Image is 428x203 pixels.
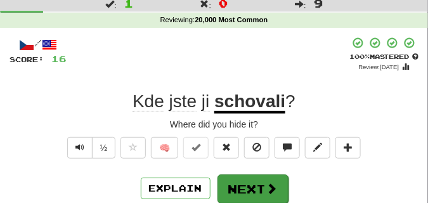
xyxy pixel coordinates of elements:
button: Add to collection (alt+a) [335,137,361,159]
button: Discuss sentence (alt+u) [275,137,300,159]
div: / [10,37,67,53]
span: 16 [51,53,67,64]
button: Explain [141,178,211,199]
span: 100 % [349,53,370,60]
button: ½ [92,137,116,159]
u: schovali [214,91,285,114]
strong: 20,000 Most Common [195,16,268,23]
div: Where did you hide it? [10,118,418,131]
span: jste [169,91,197,112]
span: Kde [133,91,164,112]
button: Play sentence audio (ctl+space) [67,137,93,159]
div: Text-to-speech controls [65,137,116,165]
button: 🧠 [151,137,178,159]
small: Review: [DATE] [359,63,399,70]
span: ? [285,91,295,111]
div: Mastered [349,52,418,61]
button: Ignore sentence (alt+i) [244,137,269,159]
span: ji [202,91,209,112]
button: Reset to 0% Mastered (alt+r) [214,137,239,159]
span: Score: [10,55,44,63]
button: Edit sentence (alt+d) [305,137,330,159]
button: Favorite sentence (alt+f) [120,137,146,159]
button: Set this sentence to 100% Mastered (alt+m) [183,137,209,159]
